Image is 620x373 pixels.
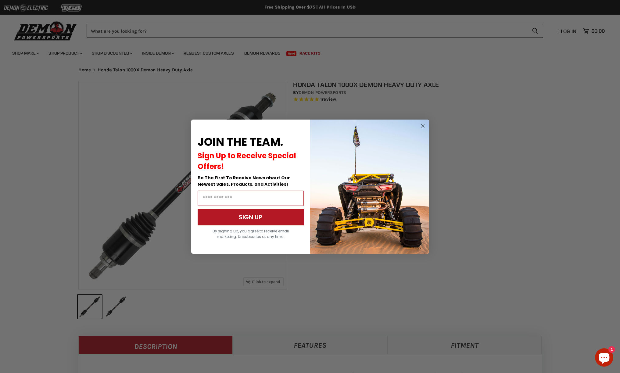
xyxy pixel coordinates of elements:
[310,120,429,254] img: a9095488-b6e7-41ba-879d-588abfab540b.jpeg
[213,228,289,239] span: By signing up, you agree to receive email marketing. Unsubscribe at any time.
[198,134,283,150] span: JOIN THE TEAM.
[198,151,296,171] span: Sign Up to Receive Special Offers!
[198,209,304,225] button: SIGN UP
[419,122,427,130] button: Close dialog
[198,191,304,206] input: Email Address
[593,348,615,368] inbox-online-store-chat: Shopify online store chat
[198,175,290,187] span: Be The First To Receive News about Our Newest Sales, Products, and Activities!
